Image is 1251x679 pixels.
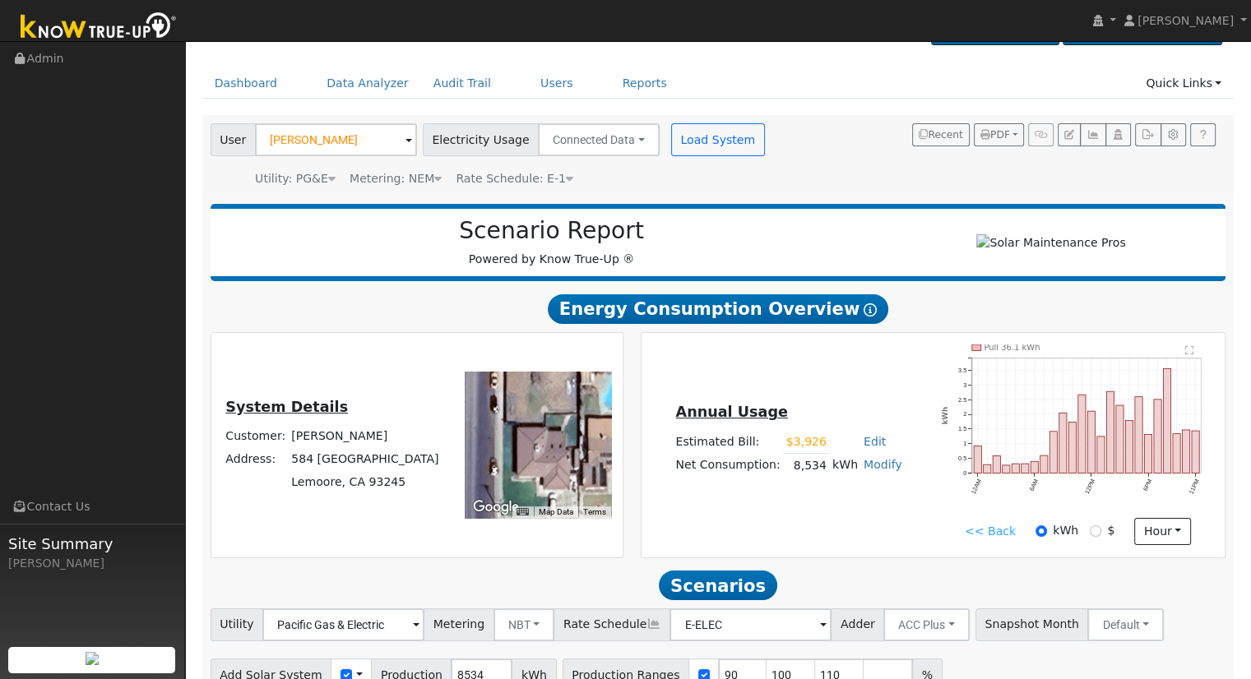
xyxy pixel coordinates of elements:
[1116,405,1124,473] rect: onclick=""
[227,217,876,245] h2: Scenario Report
[1154,400,1161,473] rect: onclick=""
[583,507,606,516] a: Terms (opens in new tab)
[1183,430,1190,473] rect: onclick=""
[985,343,1040,352] text: Pull 36.1 kWh
[993,455,1000,473] rect: onclick=""
[517,506,528,518] button: Keyboard shortcuts
[1135,123,1161,146] button: Export Interval Data
[984,464,991,473] rect: onclick=""
[912,123,970,146] button: Recent
[1036,525,1047,537] input: kWh
[202,68,290,99] a: Dashboard
[314,68,421,99] a: Data Analyzer
[673,430,783,454] td: Estimated Bill:
[1028,478,1040,492] text: 6AM
[958,396,966,404] text: 2.5
[864,303,877,316] i: Show Help
[1078,395,1086,473] rect: onclick=""
[225,399,348,415] u: System Details
[963,440,966,447] text: 1
[469,497,523,518] a: Open this area in Google Maps (opens a new window)
[610,68,679,99] a: Reports
[1087,411,1095,473] rect: onclick=""
[12,9,185,46] img: Know True-Up
[1022,464,1029,473] rect: onclick=""
[673,454,783,478] td: Net Consumption:
[1106,391,1114,473] rect: onclick=""
[548,294,888,324] span: Energy Consumption Overview
[1105,123,1131,146] button: Login As
[1090,525,1101,537] input: $
[831,608,884,641] span: Adder
[350,170,442,187] div: Metering: NEM
[671,123,765,156] button: Load System
[1173,434,1180,473] rect: onclick=""
[975,608,1089,641] span: Snapshot Month
[1134,518,1191,546] button: hour
[289,425,442,448] td: [PERSON_NAME]
[1053,522,1078,539] label: kWh
[1192,431,1199,473] rect: onclick=""
[424,608,494,641] span: Metering
[1135,397,1142,473] rect: onclick=""
[1190,123,1216,146] a: Help Link
[829,454,860,478] td: kWh
[528,68,586,99] a: Users
[456,172,573,185] span: Alias: HE1
[223,425,289,448] td: Customer:
[1068,422,1076,473] rect: onclick=""
[1142,478,1154,492] text: 6PM
[783,454,829,478] td: 8,534
[421,68,503,99] a: Audit Trail
[659,570,776,600] span: Scenarios
[958,455,966,462] text: 0.5
[1133,68,1234,99] a: Quick Links
[8,533,176,555] span: Site Summary
[1164,368,1171,473] rect: onclick=""
[783,430,829,454] td: $3,926
[1137,14,1234,27] span: [PERSON_NAME]
[1185,345,1194,355] text: 
[864,458,902,471] a: Modify
[958,367,966,374] text: 3.5
[958,425,966,432] text: 1.5
[1107,522,1114,539] label: $
[1059,413,1067,473] rect: onclick=""
[1031,461,1038,473] rect: onclick=""
[1083,478,1096,495] text: 12PM
[974,123,1024,146] button: PDF
[223,448,289,471] td: Address:
[980,129,1010,141] span: PDF
[963,469,966,477] text: 0
[963,410,966,418] text: 2
[864,435,886,448] a: Edit
[423,123,539,156] span: Electricity Usage
[970,478,983,495] text: 12AM
[1049,432,1057,473] rect: onclick=""
[1126,421,1133,473] rect: onclick=""
[1188,478,1201,495] text: 11PM
[1087,608,1164,641] button: Default
[1003,465,1010,473] rect: onclick=""
[675,404,787,420] u: Annual Usage
[976,234,1125,252] img: Solar Maintenance Pros
[670,608,832,641] input: Select a Rate Schedule
[262,608,424,641] input: Select a Utility
[963,381,966,389] text: 3
[211,123,256,156] span: User
[539,506,573,518] button: Map Data
[255,123,417,156] input: Select a User
[289,471,442,494] td: Lemoore, CA 93245
[219,217,885,268] div: Powered by Know True-Up ®
[211,608,264,641] span: Utility
[289,448,442,471] td: 584 [GEOGRAPHIC_DATA]
[1145,434,1152,473] rect: onclick=""
[1012,464,1019,473] rect: onclick=""
[1080,123,1105,146] button: Multi-Series Graph
[1058,123,1081,146] button: Edit User
[86,652,99,665] img: retrieve
[1040,455,1048,473] rect: onclick=""
[255,170,336,187] div: Utility: PG&E
[554,608,670,641] span: Rate Schedule
[883,608,970,641] button: ACC Plus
